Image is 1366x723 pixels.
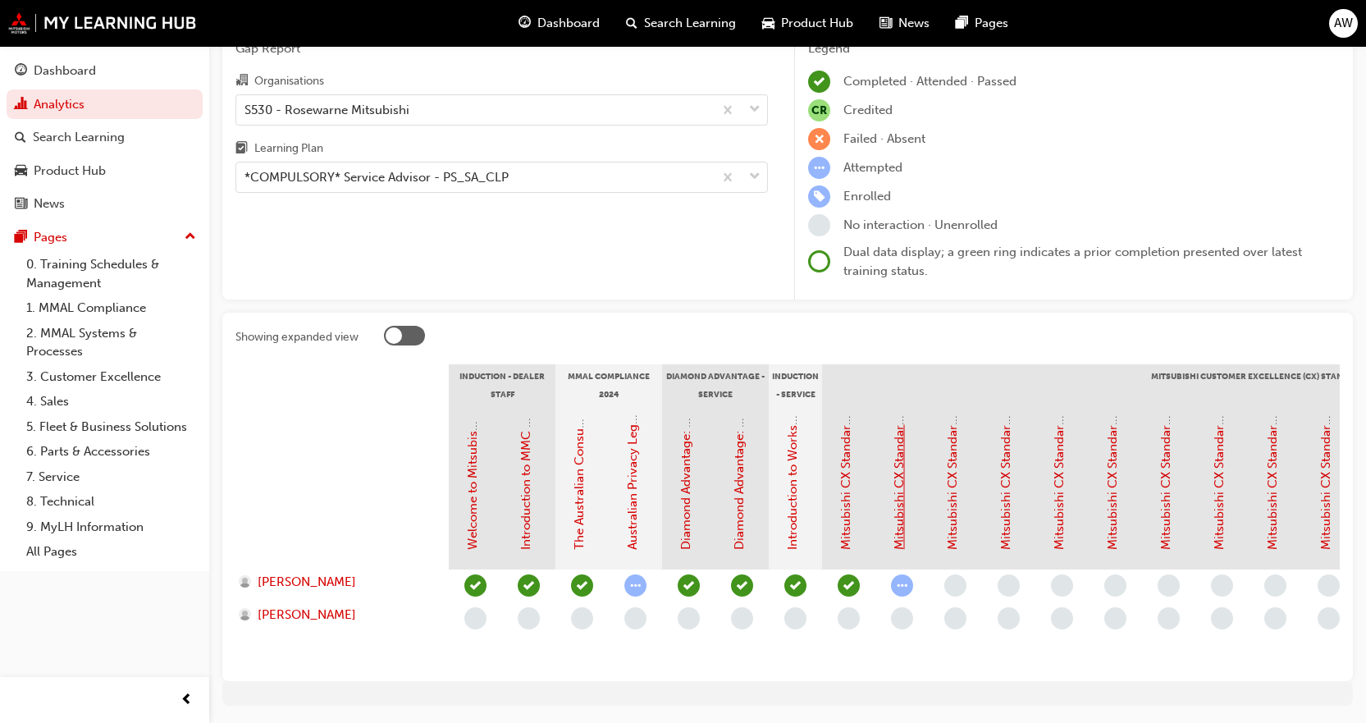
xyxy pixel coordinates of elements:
[626,13,637,34] span: search-icon
[505,7,613,40] a: guage-iconDashboard
[34,62,96,80] div: Dashboard
[15,231,27,245] span: pages-icon
[244,168,509,187] div: *COMPULSORY* Service Advisor - PS_SA_CLP
[20,389,203,414] a: 4. Sales
[644,14,736,33] span: Search Learning
[7,189,203,219] a: News
[944,607,966,629] span: learningRecordVerb_NONE-icon
[624,574,646,597] span: learningRecordVerb_ATTEMPT-icon
[1211,574,1233,597] span: learningRecordVerb_NONE-icon
[749,99,761,121] span: down-icon
[784,607,806,629] span: learningRecordVerb_NONE-icon
[20,321,203,364] a: 2. MMAL Systems & Processes
[613,7,749,40] a: search-iconSearch Learning
[843,103,893,117] span: Credited
[7,56,203,86] a: Dashboard
[866,7,943,40] a: news-iconNews
[7,122,203,153] a: Search Learning
[449,364,555,405] div: Induction - Dealer Staff
[1158,607,1180,629] span: learningRecordVerb_NONE-icon
[235,142,248,157] span: learningplan-icon
[678,574,700,597] span: learningRecordVerb_PASS-icon
[749,167,761,188] span: down-icon
[808,71,830,93] span: learningRecordVerb_COMPLETE-icon
[662,364,769,405] div: Diamond Advantage - Service
[891,607,913,629] span: learningRecordVerb_NONE-icon
[518,574,540,597] span: learningRecordVerb_PASS-icon
[7,156,203,186] a: Product Hub
[891,574,913,597] span: learningRecordVerb_ATTEMPT-icon
[732,336,747,550] a: Diamond Advantage: Service Training
[239,573,433,592] a: [PERSON_NAME]
[998,607,1020,629] span: learningRecordVerb_NONE-icon
[7,89,203,120] a: Analytics
[20,439,203,464] a: 6. Parts & Accessories
[838,574,860,597] span: learningRecordVerb_PASS-icon
[235,39,768,58] span: Gap Report
[15,98,27,112] span: chart-icon
[1264,574,1286,597] span: learningRecordVerb_NONE-icon
[185,227,196,248] span: up-icon
[1104,574,1126,597] span: learningRecordVerb_NONE-icon
[20,414,203,440] a: 5. Fleet & Business Solutions
[464,574,487,597] span: learningRecordVerb_COMPLETE-icon
[843,217,998,232] span: No interaction · Unenrolled
[235,74,248,89] span: organisation-icon
[244,100,409,119] div: S530 - Rosewarne Mitsubishi
[519,13,531,34] span: guage-icon
[15,64,27,79] span: guage-icon
[15,130,26,145] span: search-icon
[843,131,925,146] span: Failed · Absent
[784,574,806,597] span: learningRecordVerb_PASS-icon
[34,228,67,247] div: Pages
[879,13,892,34] span: news-icon
[464,607,487,629] span: learningRecordVerb_NONE-icon
[843,189,891,204] span: Enrolled
[1104,607,1126,629] span: learningRecordVerb_NONE-icon
[838,329,853,550] a: Mitsubishi CX Standards - Introduction
[180,690,193,711] span: prev-icon
[808,157,830,179] span: learningRecordVerb_ATTEMPT-icon
[1318,607,1340,629] span: learningRecordVerb_NONE-icon
[239,606,433,625] a: [PERSON_NAME]
[518,607,540,629] span: learningRecordVerb_NONE-icon
[762,13,774,34] span: car-icon
[235,329,359,345] div: Showing expanded view
[843,245,1302,278] span: Dual data display; a green ring indicates a prior completion presented over latest training status.
[20,489,203,515] a: 8. Technical
[20,515,203,540] a: 9. MyLH Information
[8,12,197,34] img: mmal
[34,194,65,213] div: News
[20,295,203,321] a: 1. MMAL Compliance
[20,464,203,490] a: 7. Service
[1334,14,1353,33] span: AW
[258,573,356,592] span: [PERSON_NAME]
[624,607,646,629] span: learningRecordVerb_NONE-icon
[843,74,1017,89] span: Completed · Attended · Passed
[571,574,593,597] span: learningRecordVerb_PASS-icon
[769,364,822,405] div: Induction - Service Advisor
[731,607,753,629] span: learningRecordVerb_NONE-icon
[898,14,930,33] span: News
[1329,9,1358,38] button: AW
[1051,574,1073,597] span: learningRecordVerb_NONE-icon
[731,574,753,597] span: learningRecordVerb_PASS-icon
[944,574,966,597] span: learningRecordVerb_NONE-icon
[678,347,693,550] a: Diamond Advantage: Fundamentals
[808,185,830,208] span: learningRecordVerb_ENROLL-icon
[956,13,968,34] span: pages-icon
[34,162,106,181] div: Product Hub
[808,214,830,236] span: learningRecordVerb_NONE-icon
[7,222,203,253] button: Pages
[838,607,860,629] span: learningRecordVerb_NONE-icon
[20,539,203,565] a: All Pages
[571,607,593,629] span: learningRecordVerb_NONE-icon
[843,160,902,175] span: Attempted
[20,364,203,390] a: 3. Customer Excellence
[254,73,324,89] div: Organisations
[975,14,1008,33] span: Pages
[1318,574,1340,597] span: learningRecordVerb_NONE-icon
[537,14,600,33] span: Dashboard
